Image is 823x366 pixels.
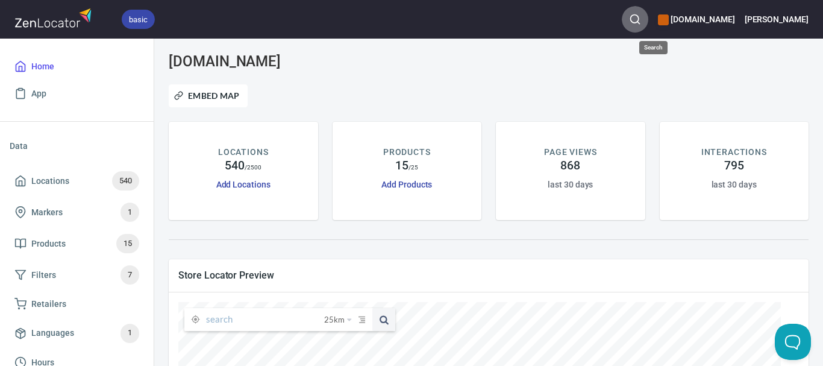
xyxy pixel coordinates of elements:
[658,14,669,25] button: color-CE600E
[10,53,144,80] a: Home
[324,308,345,331] span: 25 km
[658,13,734,26] h6: [DOMAIN_NAME]
[383,146,431,159] p: PRODUCTS
[169,84,248,107] button: Embed Map
[10,80,144,107] a: App
[548,178,593,191] h6: last 30 days
[178,269,799,282] span: Store Locator Preview
[31,205,63,220] span: Markers
[122,10,155,29] div: basic
[169,53,372,70] h3: [DOMAIN_NAME]
[658,6,734,33] div: Manage your apps
[245,163,262,172] p: / 2500
[120,326,139,340] span: 1
[177,89,240,103] span: Embed Map
[122,13,155,26] span: basic
[216,180,271,189] a: Add Locations
[120,206,139,219] span: 1
[31,236,66,251] span: Products
[31,326,74,341] span: Languages
[381,180,432,189] a: Add Products
[218,146,268,159] p: LOCATIONS
[560,159,580,173] h4: 868
[31,174,69,189] span: Locations
[14,5,95,31] img: zenlocator
[31,268,56,283] span: Filters
[10,291,144,318] a: Retailers
[724,159,744,173] h4: 795
[31,59,54,74] span: Home
[775,324,811,360] iframe: Help Scout Beacon - Open
[10,318,144,349] a: Languages1
[31,297,66,312] span: Retailers
[10,197,144,228] a: Markers1
[10,228,144,259] a: Products15
[10,165,144,197] a: Locations540
[120,268,139,282] span: 7
[225,159,245,173] h4: 540
[116,237,139,251] span: 15
[10,259,144,291] a: Filters7
[701,146,767,159] p: INTERACTIONS
[544,146,596,159] p: PAGE VIEWS
[10,131,144,160] li: Data
[745,6,809,33] button: [PERSON_NAME]
[112,174,139,188] span: 540
[745,13,809,26] h6: [PERSON_NAME]
[206,308,324,331] input: search
[408,163,418,172] p: / 25
[31,86,46,101] span: App
[712,178,757,191] h6: last 30 days
[395,159,408,173] h4: 15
